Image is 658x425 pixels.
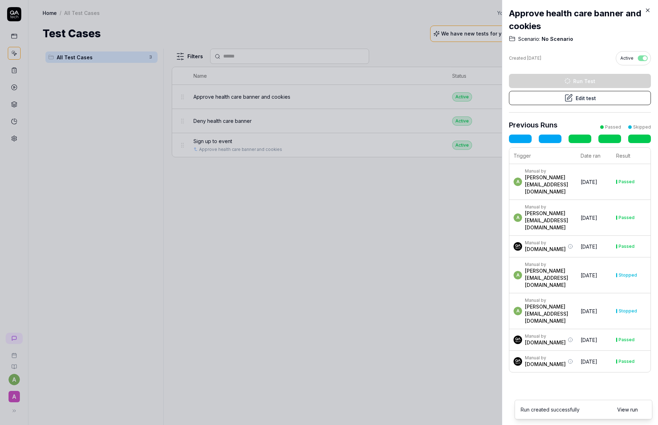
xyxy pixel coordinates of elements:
[581,337,597,343] time: [DATE]
[619,244,635,249] div: Passed
[525,204,574,210] div: Manual by
[525,303,574,325] div: [PERSON_NAME][EMAIL_ADDRESS][DOMAIN_NAME]
[514,271,522,279] span: a
[525,246,566,253] div: [DOMAIN_NAME]
[576,148,612,164] th: Date ran
[514,307,522,315] span: a
[509,91,651,105] button: Edit test
[525,174,574,195] div: [PERSON_NAME][EMAIL_ADDRESS][DOMAIN_NAME]
[509,148,576,164] th: Trigger
[525,267,574,289] div: [PERSON_NAME][EMAIL_ADDRESS][DOMAIN_NAME]
[518,36,540,43] span: Scenario:
[525,210,574,231] div: [PERSON_NAME][EMAIL_ADDRESS][DOMAIN_NAME]
[509,74,651,88] button: Run Test
[619,359,635,364] div: Passed
[567,337,574,343] button: More information
[620,55,634,61] span: Active
[581,179,597,185] time: [DATE]
[525,240,566,246] div: Manual by
[525,333,566,339] div: Manual by
[525,355,566,361] div: Manual by
[581,272,597,278] time: [DATE]
[509,120,558,130] h3: Previous Runs
[612,148,651,164] th: Result
[514,242,522,251] img: 7ccf6c19-61ad-4a6c-8811-018b02a1b829.jpg
[521,406,580,413] div: Run created successfully
[527,55,541,61] time: [DATE]
[581,308,597,314] time: [DATE]
[619,309,637,313] div: Stopped
[619,216,635,220] div: Passed
[525,298,574,303] div: Manual by
[581,359,597,365] time: [DATE]
[514,178,522,186] span: a
[633,124,651,130] div: Skipped
[514,336,522,344] img: 7ccf6c19-61ad-4a6c-8811-018b02a1b829.jpg
[540,36,573,43] span: No Scenario
[617,406,638,413] a: View run
[514,357,522,366] img: 7ccf6c19-61ad-4a6c-8811-018b02a1b829.jpg
[525,168,574,174] div: Manual by
[509,7,651,33] h2: Approve health care banner and cookies
[619,273,637,277] div: Stopped
[619,338,635,342] div: Passed
[525,339,566,346] div: [DOMAIN_NAME]
[567,243,574,250] button: More information
[514,213,522,222] span: a
[525,262,574,267] div: Manual by
[567,358,574,365] button: More information
[509,55,541,61] div: Created
[581,215,597,221] time: [DATE]
[581,244,597,250] time: [DATE]
[619,180,635,184] div: Passed
[605,124,621,130] div: Passed
[525,361,566,368] div: [DOMAIN_NAME]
